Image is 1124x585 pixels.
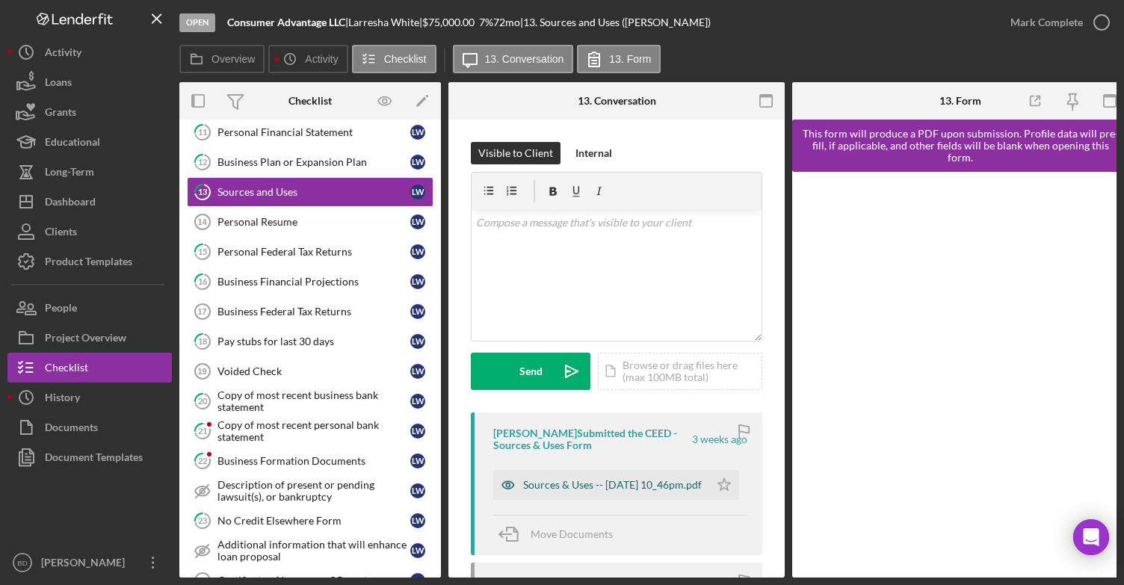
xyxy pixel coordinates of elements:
button: Documents [7,412,172,442]
b: Consumer Advantage LLC [227,16,345,28]
div: L W [410,454,425,468]
div: Copy of most recent personal bank statement [217,419,410,443]
div: | [227,16,348,28]
a: 15Personal Federal Tax ReturnsLW [187,237,433,267]
a: Checklist [7,353,172,383]
tspan: 22 [198,456,207,465]
label: Overview [211,53,255,65]
div: History [45,383,80,416]
tspan: 17 [197,307,206,316]
a: 18Pay stubs for last 30 daysLW [187,326,433,356]
div: [PERSON_NAME] Submitted the CEED - Sources & Uses Form [493,427,690,451]
button: Sources & Uses -- [DATE] 10_46pm.pdf [493,470,739,500]
div: 13. Form [939,95,981,107]
tspan: 23 [198,516,207,525]
div: Documents [45,412,98,446]
div: L W [410,364,425,379]
tspan: 19 [197,367,206,376]
div: Business Formation Documents [217,455,410,467]
div: L W [410,125,425,140]
div: L W [410,424,425,439]
div: L W [410,543,425,558]
div: Pay stubs for last 30 days [217,335,410,347]
a: 17Business Federal Tax ReturnsLW [187,297,433,326]
time: 2025-08-07 02:46 [692,433,747,445]
button: Activity [268,45,348,73]
button: Mark Complete [995,7,1117,37]
tspan: 12 [198,157,207,167]
tspan: 15 [198,247,207,256]
div: L W [410,304,425,319]
tspan: 14 [197,217,207,226]
span: Move Documents [531,527,613,540]
div: L W [410,274,425,289]
label: Checklist [384,53,427,65]
text: BD [17,559,27,567]
a: Description of present or pending lawsuit(s), or bankruptcyLW [187,476,433,506]
div: L W [410,185,425,199]
div: Personal Financial Statement [217,126,410,138]
button: 13. Form [577,45,661,73]
div: Sources & Uses -- [DATE] 10_46pm.pdf [523,479,702,491]
a: Document Templates [7,442,172,472]
button: Visible to Client [471,142,561,164]
tspan: 11 [198,127,207,137]
a: 23No Credit Elsewhere FormLW [187,506,433,536]
div: L W [410,394,425,409]
div: Business Financial Projections [217,276,410,288]
div: [PERSON_NAME] [37,548,135,581]
div: L W [410,214,425,229]
button: History [7,383,172,412]
div: Business Federal Tax Returns [217,306,410,318]
div: Copy of most recent business bank statement [217,389,410,413]
div: Personal Federal Tax Returns [217,246,410,258]
a: 21Copy of most recent personal bank statementLW [187,416,433,446]
tspan: 21 [198,426,207,436]
div: Description of present or pending lawsuit(s), or bankruptcy [217,479,410,503]
div: No Credit Elsewhere Form [217,515,410,527]
button: Move Documents [493,516,628,553]
div: This form will produce a PDF upon submission. Profile data will pre-fill, if applicable, and othe... [800,128,1121,164]
div: | 13. Sources and Uses ([PERSON_NAME]) [520,16,711,28]
tspan: 13 [198,187,207,196]
div: Document Templates [45,442,143,476]
button: 13. Conversation [453,45,574,73]
label: Activity [305,53,338,65]
a: 11Personal Financial StatementLW [187,117,433,147]
a: Additional information that will enhance loan proposalLW [187,536,433,566]
div: L W [410,155,425,170]
div: Visible to Client [478,142,553,164]
div: Personal Resume [217,216,410,228]
div: $75,000.00 [422,16,479,28]
div: 72 mo [493,16,520,28]
button: Checklist [352,45,436,73]
div: 7 % [479,16,493,28]
iframe: Lenderfit form [807,187,1115,563]
div: Larresha White | [348,16,422,28]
